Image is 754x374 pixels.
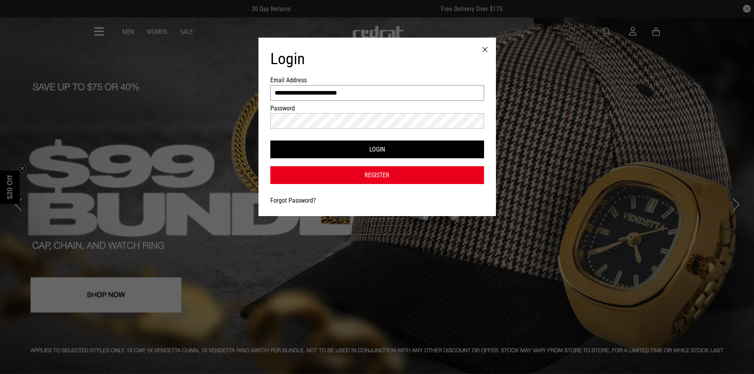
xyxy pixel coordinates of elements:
label: Email Address [270,76,313,84]
button: Login [270,140,484,158]
label: Password [270,104,313,112]
button: Open LiveChat chat widget [6,3,30,27]
h1: Login [270,49,484,68]
a: Register [270,166,484,184]
a: Forgot Password? [270,197,316,204]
